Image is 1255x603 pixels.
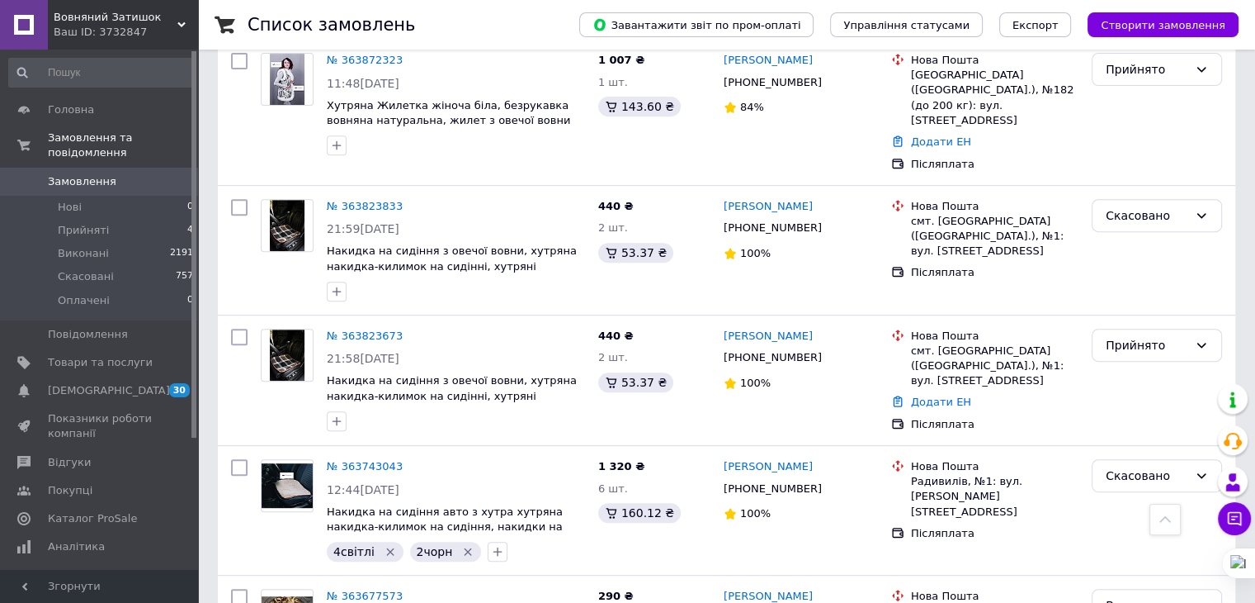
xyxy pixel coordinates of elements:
[176,269,193,284] span: 757
[598,221,628,234] span: 2 шт.
[598,97,681,116] div: 143.60 ₴
[461,545,474,558] svg: Видалити мітку
[384,545,397,558] svg: Видалити мітку
[598,503,681,523] div: 160.12 ₴
[48,383,170,398] span: [DEMOGRAPHIC_DATA]
[327,54,403,66] a: № 363872323
[248,15,415,35] h1: Список замовлень
[1218,502,1251,535] button: Чат з покупцем
[327,200,403,212] a: № 363823833
[740,101,764,113] span: 84%
[8,58,195,88] input: Пошук
[327,245,577,287] a: Накидка на сидіння з овечої вовни, хутряна накидка-килимок на сидінні, хутряні накидки на авто 50x50
[327,352,399,365] span: 21:58[DATE]
[1106,60,1188,78] div: Прийнято
[740,247,771,259] span: 100%
[270,330,304,381] img: Фото товару
[911,199,1078,214] div: Нова Пошта
[333,545,375,558] span: 4світлі
[724,329,813,344] a: [PERSON_NAME]
[911,265,1078,280] div: Післяплата
[598,482,628,495] span: 6 шт.
[261,53,314,106] a: Фото товару
[1088,12,1238,37] button: Створити замовлення
[911,329,1078,344] div: Нова Пошта
[740,377,771,389] span: 100%
[911,157,1078,172] div: Післяплата
[54,10,177,25] span: Вовняний Затишок
[261,459,314,512] a: Фото товару
[1071,18,1238,31] a: Створити замовлення
[911,68,1078,128] div: [GEOGRAPHIC_DATA] ([GEOGRAPHIC_DATA].), №182 (до 200 кг): вул. [STREET_ADDRESS]
[417,545,453,558] span: 2чорн
[262,463,313,508] img: Фото товару
[598,460,644,472] span: 1 320 ₴
[270,200,304,251] img: Фото товару
[598,330,634,342] span: 440 ₴
[911,459,1078,474] div: Нова Пошта
[720,72,825,93] div: [PHONE_NUMBER]
[598,373,673,392] div: 53.37 ₴
[598,54,644,66] span: 1 007 ₴
[327,77,399,90] span: 11:48[DATE]
[598,590,634,602] span: 290 ₴
[911,474,1078,520] div: Радивилів, №1: вул. [PERSON_NAME][STREET_ADDRESS]
[48,455,91,470] span: Відгуки
[48,131,198,160] span: Замовлення та повідомлення
[169,383,190,397] span: 30
[270,54,304,105] img: Фото товару
[830,12,983,37] button: Управління статусами
[598,351,628,363] span: 2 шт.
[170,246,193,261] span: 2191
[1106,336,1188,354] div: Прийнято
[724,53,813,69] a: [PERSON_NAME]
[58,293,110,308] span: Оплачені
[999,12,1072,37] button: Експорт
[911,396,971,408] a: Додати ЕН
[187,223,193,238] span: 4
[48,355,153,370] span: Товари та послуги
[720,217,825,239] div: [PHONE_NUMBER]
[1012,19,1059,31] span: Експорт
[327,374,577,417] a: Накидка на сидіння з овечої вовни, хутряна накидка-килимок на сидінні, хутряні накидки на авто 50x50
[598,243,673,263] div: 53.37 ₴
[48,483,92,498] span: Покупці
[327,483,399,496] span: 12:44[DATE]
[911,53,1078,68] div: Нова Пошта
[58,200,82,215] span: Нові
[598,200,634,212] span: 440 ₴
[724,459,813,475] a: [PERSON_NAME]
[843,19,970,31] span: Управління статусами
[48,102,94,117] span: Головна
[724,199,813,215] a: [PERSON_NAME]
[54,25,198,40] div: Ваш ID: 3732847
[911,344,1078,389] div: смт. [GEOGRAPHIC_DATA] ([GEOGRAPHIC_DATA].), №1: вул. [STREET_ADDRESS]
[327,590,403,602] a: № 363677573
[327,460,403,472] a: № 363743043
[261,329,314,382] a: Фото товару
[261,199,314,252] a: Фото товару
[58,223,109,238] span: Прийняті
[740,507,771,520] span: 100%
[327,99,570,142] a: Хутряна Жилетка жіноча біла, безрукавка вовняна натуральна, жилет з овечої вовни жіночий 58
[48,539,105,554] span: Аналітика
[58,246,109,261] span: Виконані
[327,506,563,548] a: Накидка на сидіння авто з хутра хутряна накидка-килимок на сидіння, накидки на сидіння хутряні 50х50
[720,478,825,500] div: [PHONE_NUMBER]
[579,12,814,37] button: Завантажити звіт по пром-оплаті
[592,17,800,32] span: Завантажити звіт по пром-оплаті
[598,76,628,88] span: 1 шт.
[911,526,1078,541] div: Післяплата
[187,200,193,215] span: 0
[1106,207,1188,225] div: Скасовано
[48,327,128,342] span: Повідомлення
[327,222,399,235] span: 21:59[DATE]
[58,269,114,284] span: Скасовані
[1106,467,1188,485] div: Скасовано
[48,174,116,189] span: Замовлення
[911,214,1078,259] div: смт. [GEOGRAPHIC_DATA] ([GEOGRAPHIC_DATA].), №1: вул. [STREET_ADDRESS]
[48,567,153,597] span: Інструменти веб-майстра та SEO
